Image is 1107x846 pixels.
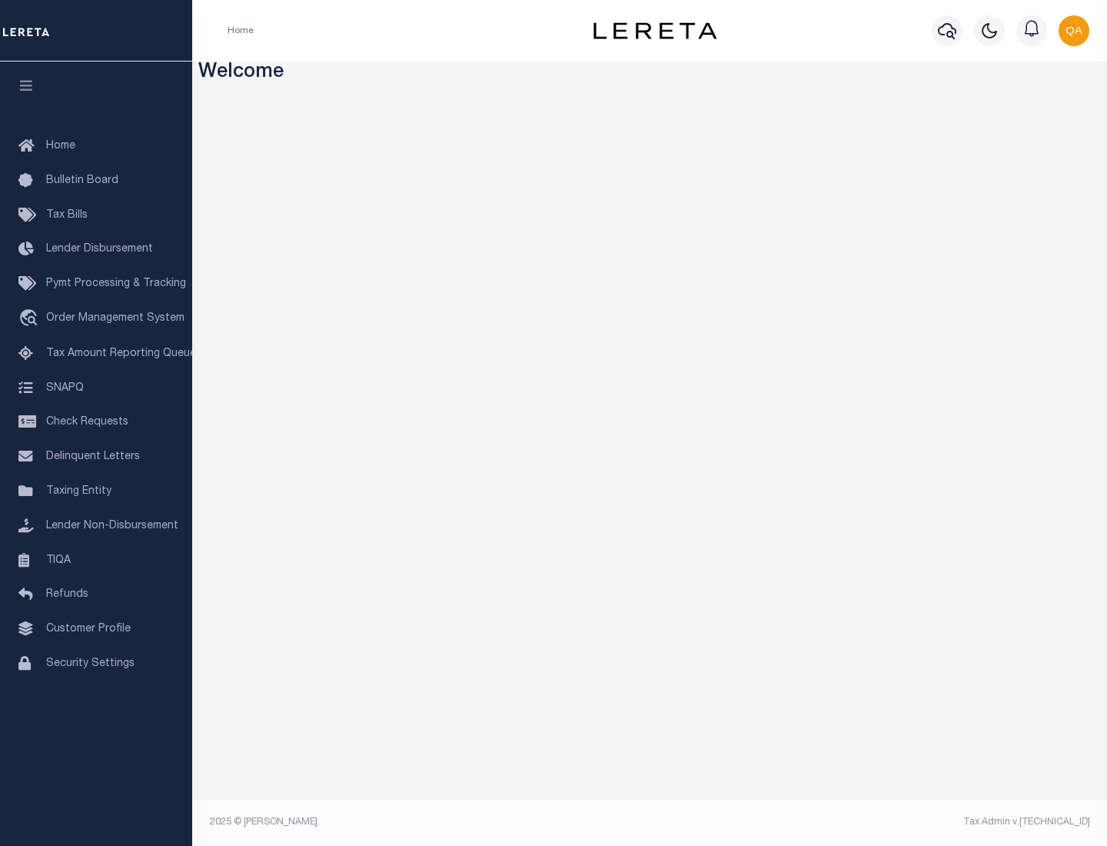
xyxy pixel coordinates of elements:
img: svg+xml;base64,PHN2ZyB4bWxucz0iaHR0cDovL3d3dy53My5vcmcvMjAwMC9zdmciIHBvaW50ZXItZXZlbnRzPSJub25lIi... [1059,15,1089,46]
span: Customer Profile [46,624,131,634]
span: TIQA [46,555,71,565]
span: Tax Bills [46,210,88,221]
span: Security Settings [46,658,135,669]
span: Tax Amount Reporting Queue [46,348,196,359]
span: Delinquent Letters [46,451,140,462]
img: logo-dark.svg [593,22,716,39]
span: Lender Non-Disbursement [46,521,178,531]
h3: Welcome [198,62,1102,85]
div: 2025 © [PERSON_NAME]. [198,815,650,829]
i: travel_explore [18,309,43,329]
span: Order Management System [46,313,184,324]
span: SNAPQ [46,382,84,393]
span: Taxing Entity [46,486,111,497]
span: Pymt Processing & Tracking [46,278,186,289]
span: Check Requests [46,417,128,428]
span: Home [46,141,75,152]
div: Tax Admin v.[TECHNICAL_ID] [661,815,1090,829]
li: Home [228,24,254,38]
span: Refunds [46,589,88,600]
span: Lender Disbursement [46,244,153,255]
span: Bulletin Board [46,175,118,186]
